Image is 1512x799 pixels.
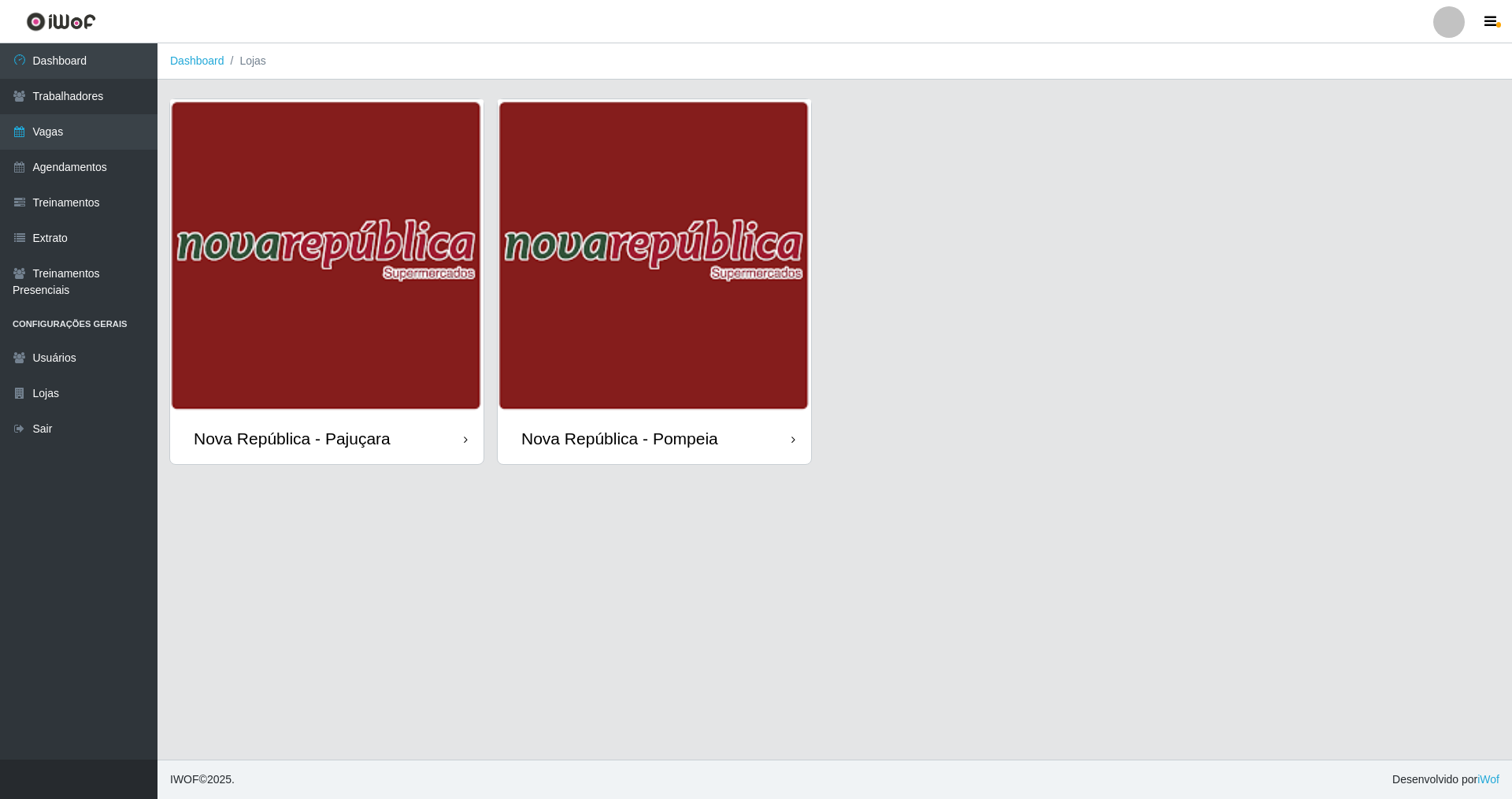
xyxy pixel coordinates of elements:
div: Nova República - Pompeia [521,429,718,448]
img: CoreUI Logo [26,12,96,32]
a: iWof [1477,773,1499,786]
a: Nova República - Pompeia [498,99,811,464]
span: IWOF [170,773,199,786]
a: Nova República - Pajuçara [170,99,484,464]
a: Dashboard [170,54,224,67]
img: cardImg [170,99,484,413]
nav: breadcrumb [157,43,1512,80]
li: Lojas [224,53,266,69]
span: Desenvolvido por [1392,771,1499,788]
div: Nova República - Pajuçara [194,429,391,448]
img: cardImg [498,99,811,413]
span: © 2025 . [170,771,235,788]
